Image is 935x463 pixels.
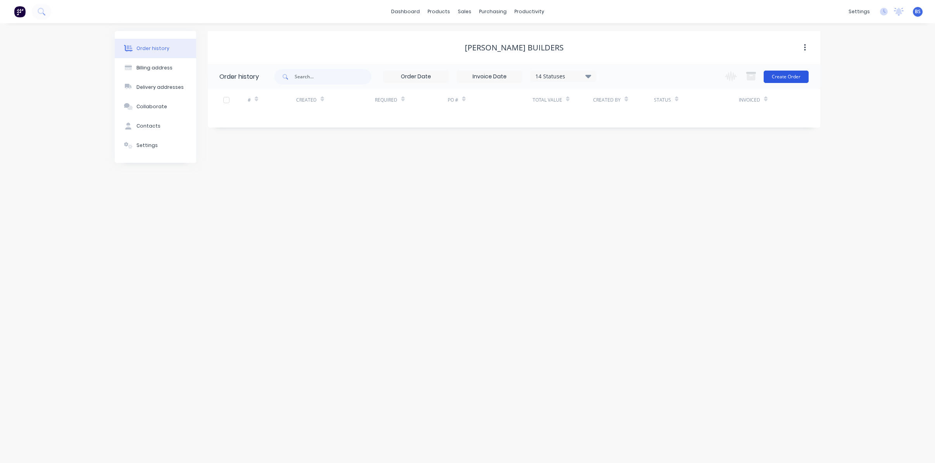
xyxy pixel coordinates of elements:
div: Delivery addresses [136,84,184,91]
div: [PERSON_NAME] BUILDERS [465,43,564,52]
div: Created [296,97,317,104]
div: products [424,6,454,17]
div: Collaborate [136,103,167,110]
button: Delivery addresses [115,78,196,97]
div: settings [845,6,874,17]
div: Order history [136,45,169,52]
div: Created By [593,89,654,111]
div: PO # [448,89,533,111]
div: purchasing [475,6,511,17]
div: Invoiced [739,89,787,111]
button: Create Order [764,71,809,83]
div: Created [296,89,375,111]
div: PO # [448,97,458,104]
div: # [248,97,251,104]
div: Contacts [136,123,160,130]
input: Invoice Date [457,71,522,83]
div: Created By [593,97,621,104]
span: BS [915,8,921,15]
div: 14 Statuses [531,72,596,81]
button: Collaborate [115,97,196,116]
div: Invoiced [739,97,760,104]
div: Billing address [136,64,173,71]
button: Billing address [115,58,196,78]
a: dashboard [387,6,424,17]
div: Status [654,89,739,111]
div: Status [654,97,671,104]
button: Contacts [115,116,196,136]
input: Order Date [383,71,449,83]
img: Factory [14,6,26,17]
button: Settings [115,136,196,155]
div: sales [454,6,475,17]
div: Required [375,97,397,104]
div: Total Value [533,89,593,111]
div: Total Value [533,97,562,104]
div: productivity [511,6,548,17]
button: Order history [115,39,196,58]
div: Order history [219,72,259,81]
div: Required [375,89,448,111]
input: Search... [295,69,371,85]
div: Settings [136,142,158,149]
div: # [248,89,296,111]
